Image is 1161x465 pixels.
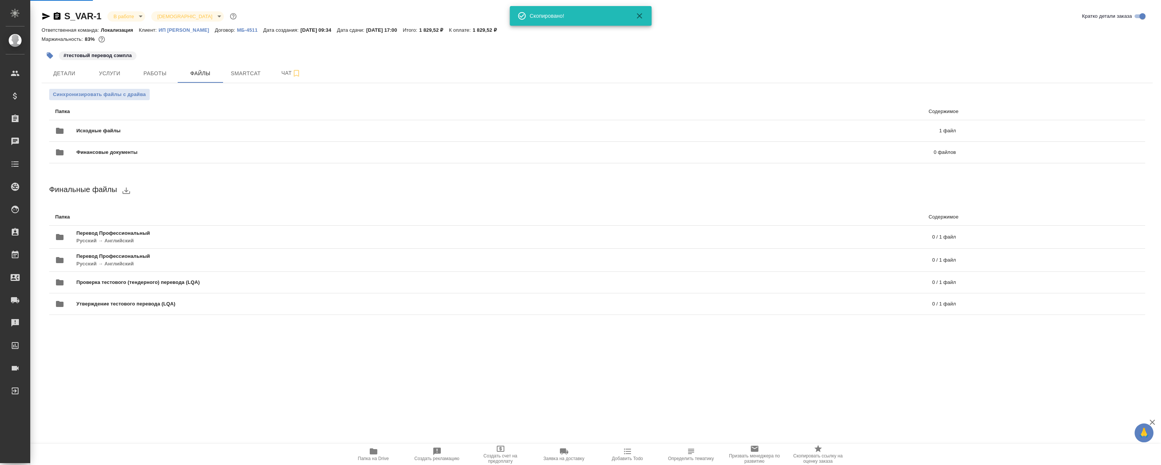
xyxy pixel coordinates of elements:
button: Скопировать ссылку [53,12,62,21]
a: ИП [PERSON_NAME] [159,26,215,33]
p: Дата создания: [263,27,300,33]
button: Добавить тэг [42,47,58,64]
p: Содержимое [499,213,959,221]
p: Локализация [101,27,139,33]
span: Синхронизировать файлы с драйва [53,91,146,98]
span: 🙏 [1138,425,1150,441]
p: Ответственная команда: [42,27,101,33]
a: МБ-4511 [237,26,263,33]
p: Русский → Английский [76,237,541,245]
button: Доп статусы указывают на важность/срочность заказа [228,11,238,21]
button: download [117,181,135,200]
button: 252.00 RUB; [97,34,107,44]
button: Скопировать ссылку на оценку заказа [786,444,850,465]
p: МБ-4511 [237,27,263,33]
span: Чат [273,68,309,78]
span: Smartcat [228,69,264,78]
p: 0 файлов [536,149,956,156]
p: 0 / 1 файл [541,256,956,264]
span: Детали [46,69,82,78]
span: Исходные файлы [76,127,530,135]
span: Финальные файлы [49,185,117,194]
button: folder [51,143,69,161]
div: В работе [107,11,145,22]
button: Призвать менеджера по развитию [723,444,786,465]
span: Финансовые документы [76,149,536,156]
span: Работы [137,69,173,78]
button: Создать рекламацию [405,444,469,465]
p: 1 829,52 ₽ [473,27,502,33]
span: Услуги [91,69,128,78]
button: folder [51,295,69,313]
p: Содержимое [499,108,959,115]
span: Папка на Drive [358,456,389,461]
button: Закрыть [630,11,648,20]
span: Призвать менеджера по развитию [727,453,782,464]
button: folder [51,251,69,269]
div: В работе [151,11,223,22]
button: Заявка на доставку [532,444,596,465]
button: Добавить Todo [596,444,659,465]
button: В работе [111,13,136,20]
p: 0 / 1 файл [554,300,956,308]
button: Создать счет на предоплату [469,444,532,465]
p: Дата сдачи: [337,27,366,33]
p: Папка [55,213,499,221]
span: Создать счет на предоплату [473,453,528,464]
span: Определить тематику [668,456,714,461]
p: 0 / 1 файл [566,279,956,286]
span: Заявка на доставку [543,456,584,461]
p: 0 / 1 файл [541,233,956,241]
a: S_VAR-1 [64,11,101,21]
span: Перевод Профессиональный [76,253,541,260]
span: Проверка тестового (тендерного) перевода (LQA) [76,279,566,286]
button: 🙏 [1135,423,1153,442]
p: 1 829,52 ₽ [419,27,449,33]
span: Добавить Todo [612,456,643,461]
span: Утверждение тестового перевода (LQA) [76,300,554,308]
span: Создать рекламацию [414,456,459,461]
p: Русский → Английский [76,260,541,268]
button: folder [51,122,69,140]
p: 1 файл [530,127,956,135]
span: Перевод Профессиональный [76,229,541,237]
button: Синхронизировать файлы с драйва [49,89,150,100]
svg: Подписаться [292,69,301,78]
div: Скопировано! [530,12,624,20]
button: Скопировать ссылку для ЯМессенджера [42,12,51,21]
span: Кратко детали заказа [1082,12,1132,20]
button: folder [51,273,69,291]
span: Файлы [182,69,219,78]
p: Клиент: [139,27,158,33]
button: [DEMOGRAPHIC_DATA] [155,13,214,20]
p: ИП [PERSON_NAME] [159,27,215,33]
p: 83% [85,36,96,42]
button: folder [51,228,69,246]
p: Договор: [215,27,237,33]
p: Маржинальность: [42,36,85,42]
p: [DATE] 17:00 [366,27,403,33]
p: К оплате: [449,27,473,33]
span: Скопировать ссылку на оценку заказа [791,453,845,464]
p: Папка [55,108,499,115]
p: [DATE] 09:34 [301,27,337,33]
button: Определить тематику [659,444,723,465]
button: Папка на Drive [342,444,405,465]
p: #тестовый перевод сэмпла [64,52,132,59]
p: Итого: [403,27,419,33]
